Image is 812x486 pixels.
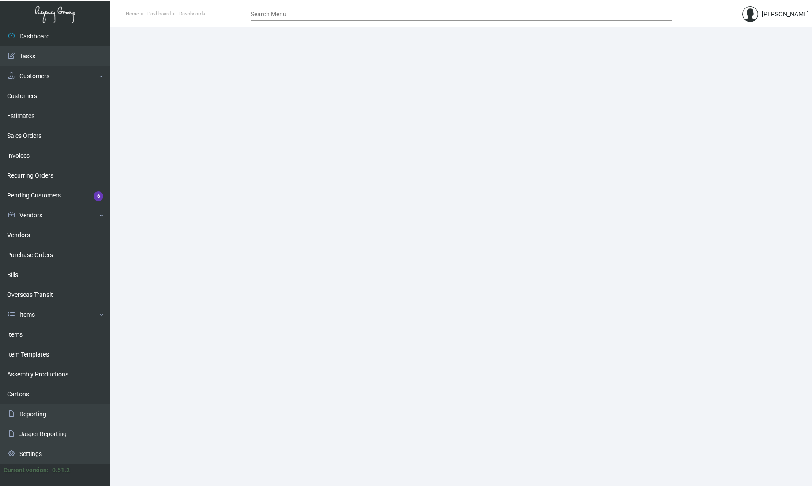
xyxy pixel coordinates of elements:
[742,6,758,22] img: admin@bootstrapmaster.com
[126,11,139,17] span: Home
[762,10,809,19] div: [PERSON_NAME]
[4,466,49,475] div: Current version:
[179,11,205,17] span: Dashboards
[52,466,70,475] div: 0.51.2
[147,11,171,17] span: Dashboard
